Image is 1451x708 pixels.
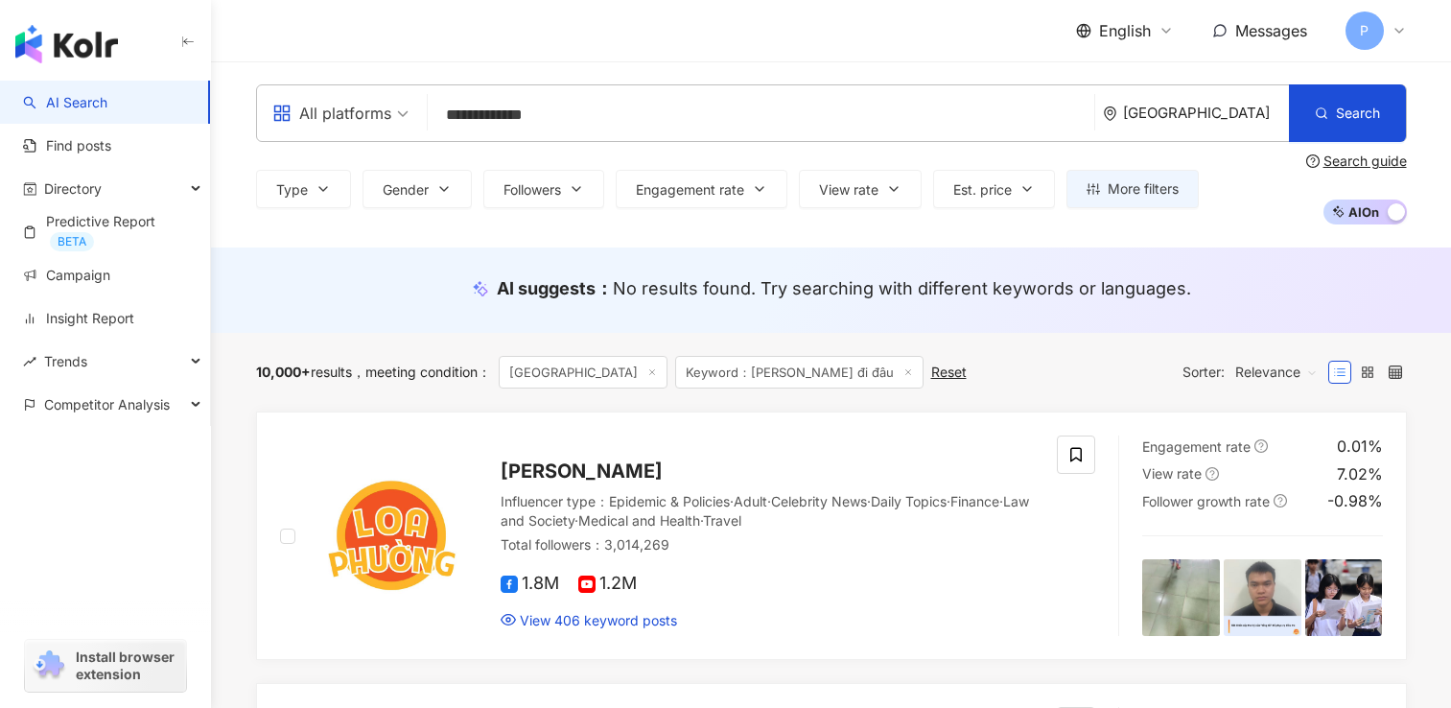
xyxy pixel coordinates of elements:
[44,167,102,210] span: Directory
[318,464,462,608] img: KOL Avatar
[867,493,871,509] span: ·
[609,493,730,509] span: Epidemic & Policies
[947,493,950,509] span: ·
[23,136,111,155] a: Find posts
[1337,463,1383,484] div: 7.02%
[1142,438,1251,455] span: Engagement rate
[1142,465,1202,482] span: View rate
[616,170,787,208] button: Engagement rate
[799,170,922,208] button: View rate
[76,649,180,683] span: Install browser extension
[675,356,924,389] span: Keyword：[PERSON_NAME] đi đâu
[734,493,767,509] span: Adult
[23,355,36,368] span: rise
[25,640,186,692] a: chrome extensionInstall browser extension
[256,412,1407,660] a: KOL Avatar[PERSON_NAME]Influencer type：Epidemic & Policies·Adult·Celebrity News·Daily Topics·Fina...
[931,365,967,380] div: Reset
[636,182,744,198] span: Engagement rate
[1142,493,1270,509] span: Follower growth rate
[499,356,667,389] span: [GEOGRAPHIC_DATA]
[23,309,134,328] a: Insight Report
[1103,106,1117,121] span: environment
[1306,154,1320,168] span: question-circle
[272,104,292,123] span: appstore
[871,493,947,509] span: Daily Topics
[520,611,677,630] span: View 406 keyword posts
[1066,170,1199,208] button: More filters
[501,611,677,630] a: View 406 keyword posts
[44,383,170,426] span: Competitor Analysis
[44,340,87,383] span: Trends
[1360,20,1369,41] span: P
[703,512,741,529] span: Travel
[578,574,637,594] span: 1.2M
[31,650,67,681] img: chrome extension
[497,276,1191,300] div: AI suggests ：
[1205,467,1219,481] span: question-circle
[1123,105,1289,121] div: [GEOGRAPHIC_DATA]
[1305,559,1383,637] img: post-image
[1289,84,1406,142] button: Search
[1224,559,1301,637] img: post-image
[501,574,559,594] span: 1.8M
[1327,490,1383,511] div: -0.98%
[700,512,703,529] span: ·
[503,182,561,198] span: Followers
[256,365,352,380] div: results
[501,492,1035,530] div: Influencer type ：
[23,266,110,285] a: Campaign
[276,182,308,198] span: Type
[1142,559,1220,637] img: post-image
[953,182,1012,198] span: Est. price
[1108,181,1179,197] span: More filters
[256,170,351,208] button: Type
[933,170,1055,208] button: Est. price
[767,493,771,509] span: ·
[999,493,1003,509] span: ·
[1099,20,1151,41] span: English
[272,98,391,129] div: All platforms
[574,512,578,529] span: ·
[501,460,663,483] span: [PERSON_NAME]
[23,93,107,112] a: searchAI Search
[578,512,700,529] span: Medical and Health
[1235,21,1307,40] span: Messages
[730,493,734,509] span: ·
[256,364,311,380] span: 10,000+
[1274,494,1287,507] span: question-circle
[1337,436,1383,457] div: 0.01%
[15,25,118,63] img: logo
[352,364,491,380] span: meeting condition ：
[1323,153,1407,169] div: Search guide
[819,182,878,198] span: View rate
[363,170,472,208] button: Gender
[1254,439,1268,453] span: question-circle
[950,493,999,509] span: Finance
[613,278,1191,298] span: No results found. Try searching with different keywords or languages.
[1336,106,1380,121] span: Search
[23,212,195,251] a: Predictive ReportBETA
[771,493,867,509] span: Celebrity News
[1182,357,1328,388] div: Sorter:
[383,182,429,198] span: Gender
[483,170,604,208] button: Followers
[1235,357,1318,388] span: Relevance
[501,535,1035,555] div: Total followers ： 3,014,269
